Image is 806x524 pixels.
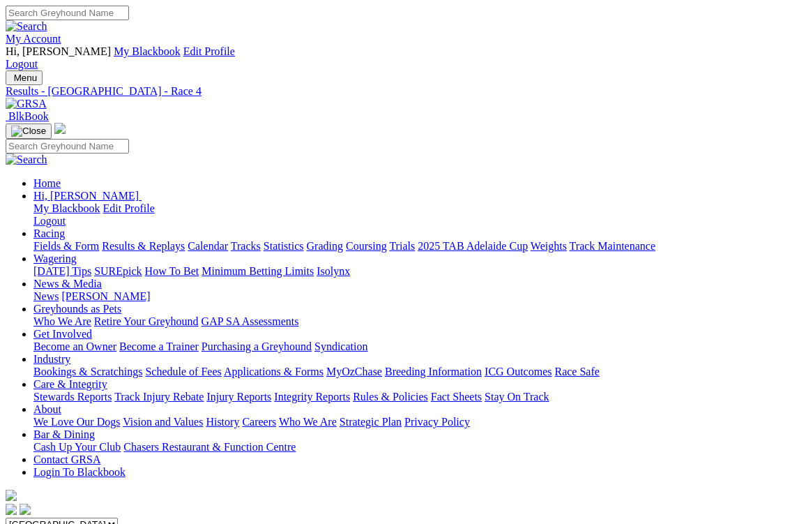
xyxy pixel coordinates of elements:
span: BlkBook [8,110,49,122]
div: Hi, [PERSON_NAME] [33,202,800,227]
a: Edit Profile [103,202,155,214]
a: My Blackbook [114,45,181,57]
a: BlkBook [6,110,49,122]
a: Track Injury Rebate [114,391,204,403]
a: Results - [GEOGRAPHIC_DATA] - Race 4 [6,85,800,98]
a: Isolynx [317,265,350,277]
input: Search [6,139,129,154]
a: Become a Trainer [119,340,199,352]
a: Track Maintenance [570,240,655,252]
a: Strategic Plan [340,416,402,428]
a: Minimum Betting Limits [201,265,314,277]
img: GRSA [6,98,47,110]
a: [DATE] Tips [33,265,91,277]
a: MyOzChase [326,366,382,377]
a: Statistics [264,240,304,252]
a: Fields & Form [33,240,99,252]
a: Careers [242,416,276,428]
a: [PERSON_NAME] [61,290,150,302]
img: Search [6,154,47,166]
a: Tracks [231,240,261,252]
a: Industry [33,353,70,365]
div: My Account [6,45,800,70]
a: 2025 TAB Adelaide Cup [418,240,528,252]
div: Bar & Dining [33,441,800,454]
a: We Love Our Dogs [33,416,120,428]
span: Hi, [PERSON_NAME] [6,45,111,57]
a: How To Bet [145,265,199,277]
a: Get Involved [33,328,92,340]
a: Wagering [33,253,77,264]
a: Home [33,177,61,189]
a: Racing [33,227,65,239]
a: Contact GRSA [33,454,100,465]
a: Logout [6,58,38,70]
a: Results & Replays [102,240,185,252]
a: Coursing [346,240,387,252]
a: Calendar [188,240,228,252]
img: Search [6,20,47,33]
a: GAP SA Assessments [201,315,299,327]
a: Become an Owner [33,340,116,352]
a: My Account [6,33,61,45]
a: Applications & Forms [224,366,324,377]
a: Logout [33,215,66,227]
a: Schedule of Fees [145,366,221,377]
a: News & Media [33,278,102,290]
a: Vision and Values [123,416,203,428]
a: Weights [531,240,567,252]
a: Bar & Dining [33,428,95,440]
input: Search [6,6,129,20]
a: Trials [389,240,415,252]
a: Syndication [314,340,367,352]
a: My Blackbook [33,202,100,214]
a: Race Safe [554,366,599,377]
a: SUREpick [94,265,142,277]
img: logo-grsa-white.png [54,123,66,134]
a: History [206,416,239,428]
button: Toggle navigation [6,70,43,85]
a: Chasers Restaurant & Function Centre [123,441,296,453]
a: ICG Outcomes [485,366,552,377]
a: Fact Sheets [431,391,482,403]
a: Login To Blackbook [33,466,126,478]
a: Edit Profile [183,45,235,57]
img: facebook.svg [6,504,17,515]
a: Hi, [PERSON_NAME] [33,190,142,202]
div: Get Involved [33,340,800,353]
div: News & Media [33,290,800,303]
a: Greyhounds as Pets [33,303,121,315]
a: Retire Your Greyhound [94,315,199,327]
a: News [33,290,59,302]
div: Wagering [33,265,800,278]
img: twitter.svg [20,504,31,515]
a: Stewards Reports [33,391,112,403]
div: Industry [33,366,800,378]
span: Menu [14,73,37,83]
a: Purchasing a Greyhound [201,340,312,352]
a: Stay On Track [485,391,549,403]
a: Care & Integrity [33,378,107,390]
img: logo-grsa-white.png [6,490,17,501]
a: Integrity Reports [274,391,350,403]
div: Greyhounds as Pets [33,315,800,328]
a: Injury Reports [206,391,271,403]
a: Privacy Policy [404,416,470,428]
a: About [33,403,61,415]
a: Cash Up Your Club [33,441,121,453]
a: Bookings & Scratchings [33,366,142,377]
span: Hi, [PERSON_NAME] [33,190,139,202]
a: Who We Are [33,315,91,327]
button: Toggle navigation [6,123,52,139]
a: Grading [307,240,343,252]
div: About [33,416,800,428]
img: Close [11,126,46,137]
a: Breeding Information [385,366,482,377]
div: Racing [33,240,800,253]
a: Rules & Policies [353,391,428,403]
a: Who We Are [279,416,337,428]
div: Care & Integrity [33,391,800,403]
